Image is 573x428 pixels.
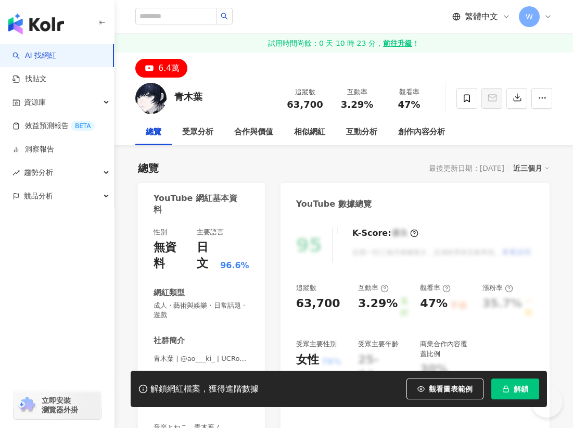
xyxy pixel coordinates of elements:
[513,161,550,175] div: 近三個月
[296,198,372,210] div: YouTube 數據總覽
[154,287,185,298] div: 網紅類型
[383,38,412,48] strong: 前往升級
[221,12,228,20] span: search
[491,379,539,399] button: 解鎖
[154,228,167,237] div: 性別
[482,283,513,293] div: 漲粉率
[14,391,101,419] a: chrome extension立即安裝 瀏覽器外掛
[158,61,180,75] div: 6.4萬
[465,11,498,22] span: 繁體中文
[182,126,213,139] div: 受眾分析
[420,339,472,358] div: 商業合作內容覆蓋比例
[352,228,418,239] div: K-Score :
[135,59,187,78] button: 6.4萬
[135,83,167,114] img: KOL Avatar
[154,301,249,320] span: 成人 · 藝術與娛樂 · 日常話題 · 遊戲
[346,126,377,139] div: 互動分析
[285,87,325,97] div: 追蹤數
[296,296,340,312] div: 63,700
[146,126,161,139] div: 總覽
[24,184,53,208] span: 競品分析
[420,283,451,293] div: 觀看率
[154,193,244,216] div: YouTube 網紅基本資料
[154,335,185,346] div: 社群簡介
[358,339,399,349] div: 受眾主要年齡
[234,126,273,139] div: 合作與價值
[287,99,323,110] span: 63,700
[220,260,249,271] span: 96.6%
[341,99,373,110] span: 3.29%
[197,228,224,237] div: 主要語言
[154,354,249,363] span: 青木葉 | @ao___ki_ | UCRo9X4fi28EBGc4ABdSW_kg
[197,240,218,272] div: 日文
[398,126,445,139] div: 創作內容分析
[12,169,20,177] span: rise
[12,51,56,61] a: searchAI 找網紅
[526,11,533,22] span: W
[12,144,54,155] a: 洞察報告
[514,385,528,393] span: 解鎖
[114,34,573,53] a: 試用時間尚餘：0 天 10 時 23 分，前往升級！
[174,90,202,103] div: 青木葉
[8,14,64,34] img: logo
[42,396,78,414] span: 立即安裝 瀏覽器外掛
[337,87,377,97] div: 互動率
[150,384,259,395] div: 解鎖網紅檔案，獲得進階數據
[12,74,47,84] a: 找貼文
[12,121,95,131] a: 效益預測報告BETA
[296,283,316,293] div: 追蹤數
[138,161,159,175] div: 總覽
[17,397,37,413] img: chrome extension
[358,296,398,319] div: 3.29%
[154,240,186,272] div: 無資料
[398,99,420,110] span: 47%
[429,164,504,172] div: 最後更新日期：[DATE]
[296,352,319,368] div: 女性
[358,283,389,293] div: 互動率
[294,126,325,139] div: 相似網紅
[24,161,53,184] span: 趨勢分析
[420,296,448,312] div: 47%
[406,379,483,399] button: 觀看圖表範例
[296,339,337,349] div: 受眾主要性別
[24,91,46,114] span: 資源庫
[429,385,473,393] span: 觀看圖表範例
[389,87,429,97] div: 觀看率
